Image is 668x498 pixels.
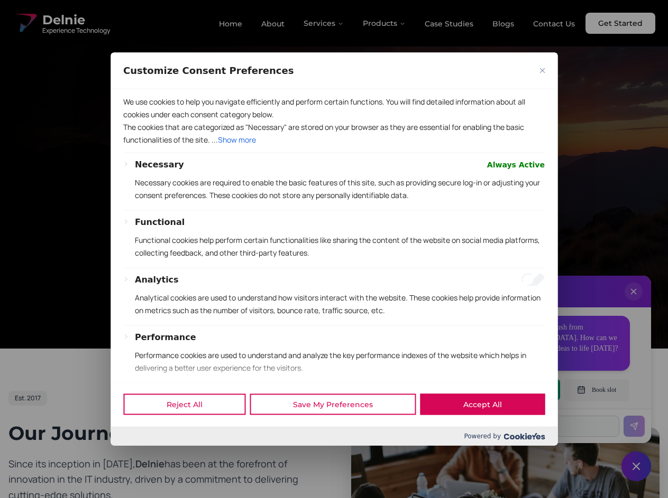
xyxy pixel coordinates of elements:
[218,133,256,146] button: Show more
[111,427,557,446] div: Powered by
[420,394,545,415] button: Accept All
[123,95,545,120] p: We use cookies to help you navigate efficiently and perform certain functions. You will find deta...
[123,120,545,146] p: The cookies that are categorized as "Necessary" are stored on your browser as they are essential ...
[135,273,179,286] button: Analytics
[504,433,545,439] img: Cookieyes logo
[135,176,545,201] p: Necessary cookies are required to enable the basic features of this site, such as providing secur...
[250,394,416,415] button: Save My Preferences
[539,68,545,73] img: Close
[135,158,184,171] button: Necessary
[135,349,545,374] p: Performance cookies are used to understand and analyze the key performance indexes of the website...
[521,273,545,286] input: Enable Analytics
[135,291,545,316] p: Analytical cookies are used to understand how visitors interact with the website. These cookies h...
[123,64,294,77] span: Customize Consent Preferences
[135,215,185,228] button: Functional
[123,394,245,415] button: Reject All
[135,331,196,343] button: Performance
[487,158,545,171] span: Always Active
[135,233,545,259] p: Functional cookies help perform certain functionalities like sharing the content of the website o...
